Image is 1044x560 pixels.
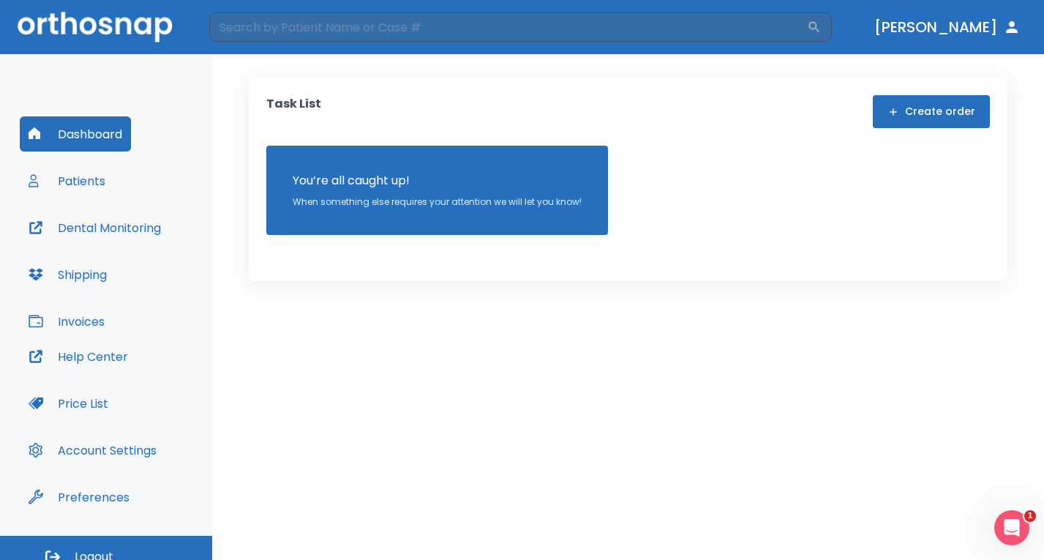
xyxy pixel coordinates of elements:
[18,12,173,42] img: Orthosnap
[20,210,170,245] button: Dental Monitoring
[293,172,582,190] p: You’re all caught up!
[20,163,114,198] button: Patients
[20,479,138,515] button: Preferences
[127,490,140,504] div: Tooltip anchor
[994,510,1029,545] iframe: Intercom live chat
[873,95,990,128] button: Create order
[20,433,165,468] button: Account Settings
[20,304,113,339] button: Invoices
[20,116,131,152] button: Dashboard
[20,257,116,292] button: Shipping
[209,12,807,42] input: Search by Patient Name or Case #
[20,339,137,374] button: Help Center
[1024,510,1036,522] span: 1
[266,95,321,128] p: Task List
[20,386,117,421] button: Price List
[293,195,582,209] p: When something else requires your attention we will let you know!
[868,14,1026,40] button: [PERSON_NAME]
